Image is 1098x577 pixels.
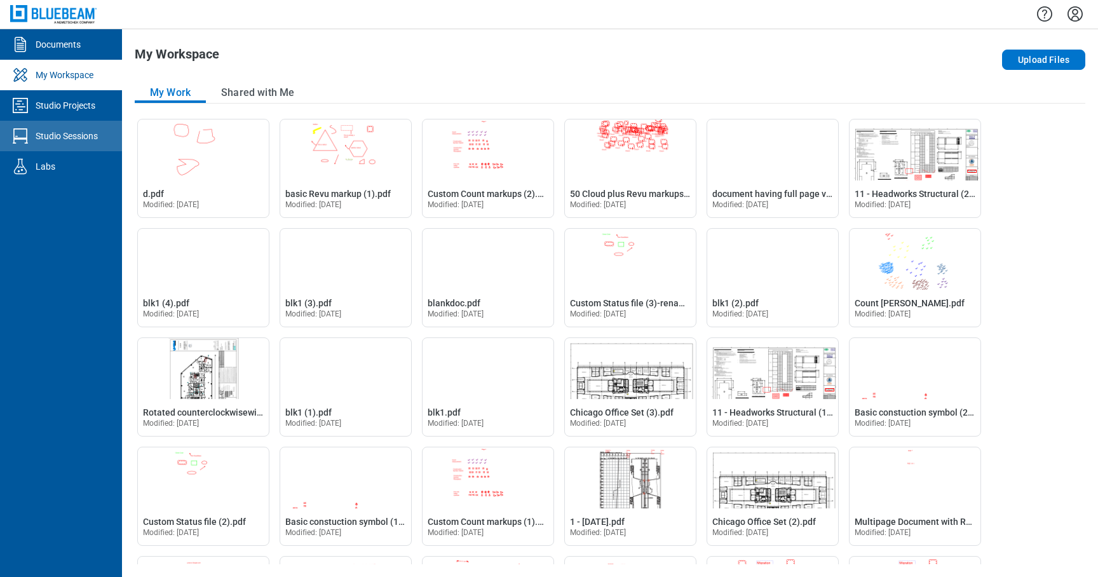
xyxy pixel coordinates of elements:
[570,200,627,209] span: Modified: [DATE]
[564,337,696,437] div: Open Chicago Office Set (3).pdf in Editor
[143,407,305,417] span: Rotated counterclockwisewithspace.pdf
[36,38,81,51] div: Documents
[138,229,269,290] img: blk1 (4).pdf
[137,337,269,437] div: Open Rotated counterclockwisewithspace.pdf in Editor
[36,130,98,142] div: Studio Sessions
[285,407,332,417] span: blk1 (1).pdf
[707,119,838,180] img: document having full page viewport scale.pdf
[143,309,200,318] span: Modified: [DATE]
[428,189,551,199] span: Custom Count markups (2).pdf
[564,228,696,327] div: Open Custom Status file (3)-rename.pdf in Editor
[10,156,30,177] svg: Labs
[143,419,200,428] span: Modified: [DATE]
[143,200,200,209] span: Modified: [DATE]
[10,65,30,85] svg: My Workspace
[422,337,554,437] div: Open blk1.pdf in Editor
[206,83,309,103] button: Shared with Me
[36,99,95,112] div: Studio Projects
[137,228,269,327] div: Open blk1 (4).pdf in Editor
[428,309,484,318] span: Modified: [DATE]
[280,229,411,290] img: blk1 (3).pdf
[707,119,839,218] div: Open document having full page viewport scale.pdf in Editor
[849,228,981,327] div: Open Count markup FromRevu.pdf in Editor
[564,447,696,546] div: Open 1 - 12.7.2020.pdf in Editor
[850,119,980,180] img: 11 - Headworks Structural (2)_rename.pdf
[570,419,627,428] span: Modified: [DATE]
[564,119,696,218] div: Open 50 Cloud plus Revu markups (3).pdf in Editor
[428,517,551,527] span: Custom Count markups (1).pdf
[855,517,1050,527] span: Multipage Document with Relative Hyperlink.pdf
[143,528,200,537] span: Modified: [DATE]
[707,447,838,508] img: Chicago Office Set (2).pdf
[135,83,206,103] button: My Work
[707,228,839,327] div: Open blk1 (2).pdf in Editor
[565,119,696,180] img: 50 Cloud plus Revu markups (3).pdf
[855,189,1023,199] span: 11 - Headworks Structural (2)_rename.pdf
[850,229,980,290] img: Count markup FromRevu.pdf
[428,298,480,308] span: blankdoc.pdf
[428,528,484,537] span: Modified: [DATE]
[428,407,461,417] span: blk1.pdf
[428,200,484,209] span: Modified: [DATE]
[285,298,332,308] span: blk1 (3).pdf
[570,528,627,537] span: Modified: [DATE]
[285,419,342,428] span: Modified: [DATE]
[570,309,627,318] span: Modified: [DATE]
[850,338,980,399] img: Basic constuction symbol (2).pdf
[285,189,391,199] span: basic Revu markup (1).pdf
[855,419,911,428] span: Modified: [DATE]
[423,119,553,180] img: Custom Count markups (2).pdf
[849,447,981,546] div: Open Multipage Document with Relative Hyperlink.pdf in Editor
[138,338,269,399] img: Rotated counterclockwisewithspace.pdf
[855,309,911,318] span: Modified: [DATE]
[422,119,554,218] div: Open Custom Count markups (2).pdf in Editor
[36,160,55,173] div: Labs
[280,119,411,180] img: basic Revu markup (1).pdf
[570,407,674,417] span: Chicago Office Set (3).pdf
[565,447,696,508] img: 1 - 12.7.2020.pdf
[280,447,411,508] img: Basic constuction symbol (1).pdf
[143,298,189,308] span: blk1 (4).pdf
[1002,50,1085,70] button: Upload Files
[422,447,554,546] div: Open Custom Count markups (1).pdf in Editor
[712,189,896,199] span: document having full page viewport scale.pdf
[138,447,269,508] img: Custom Status file (2).pdf
[855,407,987,417] span: Basic constuction symbol (2).pdf
[712,517,816,527] span: Chicago Office Set (2).pdf
[143,517,246,527] span: Custom Status file (2).pdf
[10,34,30,55] svg: Documents
[855,528,911,537] span: Modified: [DATE]
[855,200,911,209] span: Modified: [DATE]
[712,309,769,318] span: Modified: [DATE]
[707,229,838,290] img: blk1 (2).pdf
[565,229,696,290] img: Custom Status file (3)-rename.pdf
[712,298,759,308] span: blk1 (2).pdf
[285,309,342,318] span: Modified: [DATE]
[285,517,417,527] span: Basic constuction symbol (1).pdf
[280,338,411,399] img: blk1 (1).pdf
[570,298,707,308] span: Custom Status file (3)-rename.pdf
[712,419,769,428] span: Modified: [DATE]
[850,447,980,508] img: Multipage Document with Relative Hyperlink.pdf
[138,119,269,180] img: d.pdf
[280,337,412,437] div: Open blk1 (1).pdf in Editor
[849,337,981,437] div: Open Basic constuction symbol (2).pdf in Editor
[285,528,342,537] span: Modified: [DATE]
[712,200,769,209] span: Modified: [DATE]
[712,407,846,417] span: 11 - Headworks Structural (1).pdf
[280,447,412,546] div: Open Basic constuction symbol (1).pdf in Editor
[10,5,97,24] img: Bluebeam, Inc.
[36,69,93,81] div: My Workspace
[570,189,713,199] span: 50 Cloud plus Revu markups (3).pdf
[707,337,839,437] div: Open 11 - Headworks Structural (1).pdf in Editor
[280,119,412,218] div: Open basic Revu markup (1).pdf in Editor
[10,126,30,146] svg: Studio Sessions
[428,419,484,428] span: Modified: [DATE]
[1065,3,1085,25] button: Settings
[707,447,839,546] div: Open Chicago Office Set (2).pdf in Editor
[849,119,981,218] div: Open 11 - Headworks Structural (2)_rename.pdf in Editor
[565,338,696,399] img: Chicago Office Set (3).pdf
[135,47,219,67] h1: My Workspace
[280,228,412,327] div: Open blk1 (3).pdf in Editor
[423,229,553,290] img: blankdoc.pdf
